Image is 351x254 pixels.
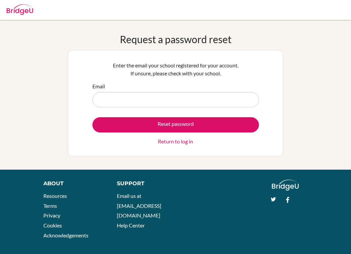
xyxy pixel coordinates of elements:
img: Bridge-U [7,4,33,15]
a: Acknowledgements [43,232,88,238]
a: Resources [43,193,67,199]
div: Support [117,180,170,188]
a: Privacy [43,212,60,218]
a: Email us at [EMAIL_ADDRESS][DOMAIN_NAME] [117,193,161,218]
a: Help Center [117,222,145,228]
a: Terms [43,203,57,209]
h1: Request a password reset [120,33,231,45]
button: Reset password [92,117,259,132]
p: Enter the email your school registered for your account. If unsure, please check with your school. [92,61,259,77]
img: logo_white@2x-f4f0deed5e89b7ecb1c2cc34c3e3d731f90f0f143d5ea2071677605dd97b5244.png [272,180,299,191]
div: About [43,180,102,188]
a: Cookies [43,222,62,228]
label: Email [92,82,105,90]
a: Return to log in [158,137,193,145]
